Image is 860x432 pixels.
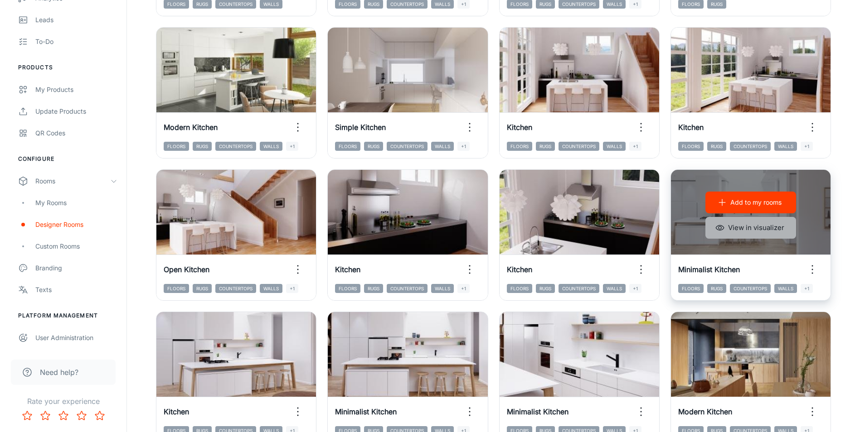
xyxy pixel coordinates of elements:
h6: Minimalist Kitchen [335,406,397,417]
div: My Products [35,85,117,95]
span: Countertops [215,142,256,151]
div: Texts [35,285,117,295]
span: +1 [286,142,298,151]
span: +1 [801,142,813,151]
span: Rugs [536,284,555,293]
span: +1 [457,142,470,151]
span: Countertops [387,284,428,293]
span: +1 [457,284,470,293]
span: +1 [801,284,813,293]
h6: Open Kitchen [164,264,209,275]
span: Walls [774,142,797,151]
span: Walls [603,284,626,293]
h6: Simple Kitchen [335,122,386,133]
span: Floors [678,142,704,151]
h6: Modern Kitchen [164,122,218,133]
span: Rugs [707,284,726,293]
span: Rugs [193,284,212,293]
button: Add to my rooms [705,192,796,213]
div: To-do [35,37,117,47]
span: Floors [507,284,532,293]
div: Leads [35,15,117,25]
span: Rugs [364,142,383,151]
span: Walls [260,284,282,293]
p: Add to my rooms [730,197,782,207]
span: Walls [260,142,282,151]
span: Walls [774,284,797,293]
span: Need help? [40,367,78,378]
button: Rate 3 star [54,407,73,425]
span: Walls [431,142,454,151]
button: Rate 2 star [36,407,54,425]
h6: Minimalist Kitchen [678,264,740,275]
span: Rugs [536,142,555,151]
button: Rate 5 star [91,407,109,425]
h6: Kitchen [678,122,704,133]
span: Floors [678,284,704,293]
h6: Kitchen [507,264,532,275]
div: Update Products [35,106,117,116]
div: Custom Rooms [35,241,117,251]
span: Rugs [707,142,726,151]
button: Rate 1 star [18,407,36,425]
h6: Modern Kitchen [678,406,732,417]
span: Countertops [387,142,428,151]
span: Countertops [559,142,599,151]
span: Countertops [730,284,771,293]
span: Countertops [559,284,599,293]
span: +1 [629,142,641,151]
p: Rate your experience [7,396,119,407]
div: My Rooms [35,198,117,208]
span: Floors [335,142,360,151]
h6: Kitchen [507,122,532,133]
span: Floors [335,284,360,293]
button: Rate 4 star [73,407,91,425]
div: User Administration [35,333,117,343]
span: Countertops [730,142,771,151]
span: Floors [164,142,189,151]
span: Rugs [364,284,383,293]
div: Rooms [35,176,110,186]
span: Walls [431,284,454,293]
span: Countertops [215,284,256,293]
h6: Kitchen [335,264,360,275]
span: Floors [164,284,189,293]
h6: Kitchen [164,406,189,417]
span: +1 [629,284,641,293]
h6: Minimalist Kitchen [507,406,568,417]
span: Rugs [193,142,212,151]
span: +1 [286,284,298,293]
span: Walls [603,142,626,151]
div: Branding [35,263,117,273]
span: Floors [507,142,532,151]
div: QR Codes [35,128,117,138]
div: Designer Rooms [35,220,117,230]
button: View in visualizer [705,217,796,239]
